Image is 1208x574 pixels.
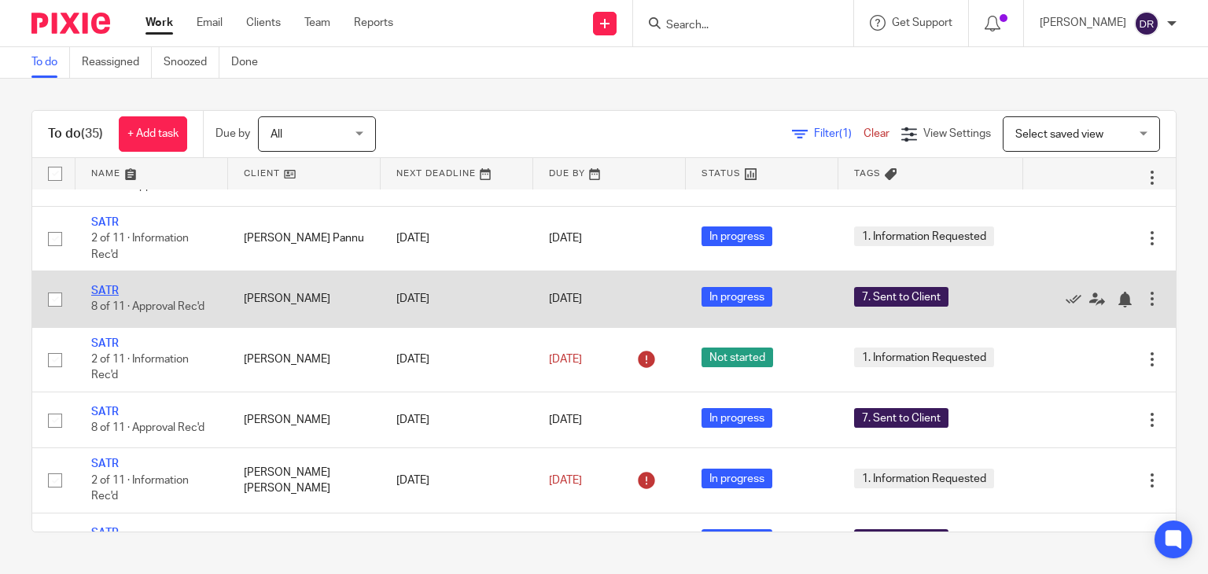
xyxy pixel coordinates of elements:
td: [PERSON_NAME] [PERSON_NAME] [228,448,381,513]
span: Select saved view [1015,129,1103,140]
a: Clients [246,15,281,31]
input: Search [665,19,806,33]
span: 2 of 11 · Information Rec'd [91,233,189,260]
span: In progress [702,469,772,488]
span: [DATE] [549,414,582,425]
span: View Settings [923,128,991,139]
span: 7. Sent to Client [854,408,948,428]
td: [DATE] [381,513,533,568]
span: (1) [839,128,852,139]
a: Clear [864,128,889,139]
a: Done [231,47,270,78]
a: SATR [91,217,119,228]
span: In progress [702,287,772,307]
span: 7. Sent to Client [854,287,948,307]
span: 1. Information Requested [854,226,994,246]
a: SATR [91,285,119,296]
td: [PERSON_NAME] Pannu [228,206,381,270]
td: [PERSON_NAME] [228,392,381,448]
span: Get Support [892,17,952,28]
td: [PERSON_NAME] [228,327,381,392]
span: 2 of 11 · Information Rec'd [91,354,189,381]
p: [PERSON_NAME] [1040,15,1126,31]
a: Work [145,15,173,31]
a: Mark as done [1066,291,1089,307]
a: Snoozed [164,47,219,78]
a: + Add task [119,116,187,152]
td: [DATE] [381,392,533,448]
span: All [271,129,282,140]
span: [DATE] [549,233,582,244]
a: To do [31,47,70,78]
span: 8 of 11 · Approval Rec'd [91,181,204,192]
span: Filter [814,128,864,139]
a: Email [197,15,223,31]
a: SATR [91,528,119,539]
span: [DATE] [549,475,582,486]
a: Team [304,15,330,31]
h1: To do [48,126,103,142]
span: 2 of 11 · Information Rec'd [91,475,189,502]
p: Due by [215,126,250,142]
span: 1. Information Requested [854,348,994,367]
span: 1. Information Requested [854,469,994,488]
span: [DATE] [549,293,582,304]
a: Reports [354,15,393,31]
td: [PERSON_NAME] [228,271,381,327]
a: Reassigned [82,47,152,78]
img: Pixie [31,13,110,34]
span: (35) [81,127,103,140]
span: 8 of 11 · Approval Rec'd [91,422,204,433]
span: Tags [854,169,881,178]
a: SATR [91,338,119,349]
td: [DATE] [381,206,533,270]
span: 8 of 11 · Approval Rec'd [91,302,204,313]
span: 7. Sent to Client [854,529,948,549]
span: [DATE] [549,354,582,365]
a: SATR [91,458,119,469]
span: In progress [702,408,772,428]
span: In progress [702,226,772,246]
span: In progress [702,529,772,549]
td: [DATE] [381,271,533,327]
td: [PERSON_NAME] [228,513,381,568]
td: [DATE] [381,327,533,392]
td: [DATE] [381,448,533,513]
img: svg%3E [1134,11,1159,36]
a: SATR [91,407,119,418]
span: Not started [702,348,773,367]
